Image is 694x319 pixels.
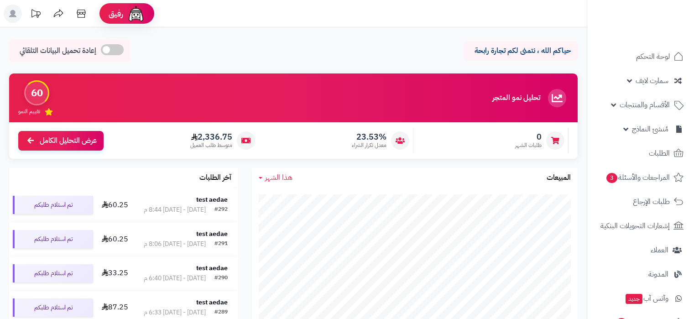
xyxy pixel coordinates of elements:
[515,132,542,142] span: 0
[109,8,123,19] span: رفيق
[127,5,145,23] img: ai-face.png
[593,142,689,164] a: الطلبات
[190,141,232,149] span: متوسط طلب العميل
[352,141,386,149] span: معدل تكرار الشراء
[144,240,206,249] div: [DATE] - [DATE] 8:06 م
[214,205,228,214] div: #292
[547,174,571,182] h3: المبيعات
[259,173,292,183] a: هذا الشهر
[196,298,228,307] strong: test aedae
[144,274,206,283] div: [DATE] - [DATE] 6:40 م
[199,174,231,182] h3: آخر الطلبات
[632,123,668,136] span: مُنشئ النماذج
[352,132,386,142] span: 23.53%
[593,191,689,213] a: طلبات الإرجاع
[593,167,689,188] a: المراجعات والأسئلة3
[593,263,689,285] a: المدونة
[190,132,232,142] span: 2,336.75
[97,188,134,222] td: 60.25
[605,171,670,184] span: المراجعات والأسئلة
[620,99,670,111] span: الأقسام والمنتجات
[13,230,93,248] div: تم استلام طلبكم
[593,46,689,68] a: لوحة التحكم
[626,294,642,304] span: جديد
[265,172,292,183] span: هذا الشهر
[196,195,228,204] strong: test aedae
[214,274,228,283] div: #290
[196,229,228,239] strong: test aedae
[214,308,228,317] div: #289
[648,268,668,281] span: المدونة
[593,215,689,237] a: إشعارات التحويلات البنكية
[144,205,206,214] div: [DATE] - [DATE] 8:44 م
[636,74,668,87] span: سمارت لايف
[649,147,670,160] span: الطلبات
[18,108,40,115] span: تقييم النمو
[214,240,228,249] div: #291
[636,50,670,63] span: لوحة التحكم
[24,5,47,25] a: تحديثات المنصة
[97,222,134,256] td: 60.25
[600,220,670,232] span: إشعارات التحويلات البنكية
[632,21,685,40] img: logo-2.png
[633,195,670,208] span: طلبات الإرجاع
[196,263,228,273] strong: test aedae
[13,196,93,214] div: تم استلام طلبكم
[625,292,668,305] span: وآتس آب
[593,239,689,261] a: العملاء
[515,141,542,149] span: طلبات الشهر
[470,46,571,56] p: حياكم الله ، نتمنى لكم تجارة رابحة
[492,94,540,102] h3: تحليل نمو المتجر
[13,298,93,317] div: تم استلام طلبكم
[144,308,206,317] div: [DATE] - [DATE] 6:33 م
[18,131,104,151] a: عرض التحليل الكامل
[606,173,618,183] span: 3
[651,244,668,256] span: العملاء
[97,256,134,290] td: 33.25
[13,264,93,282] div: تم استلام طلبكم
[593,288,689,309] a: وآتس آبجديد
[20,46,96,56] span: إعادة تحميل البيانات التلقائي
[40,136,97,146] span: عرض التحليل الكامل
